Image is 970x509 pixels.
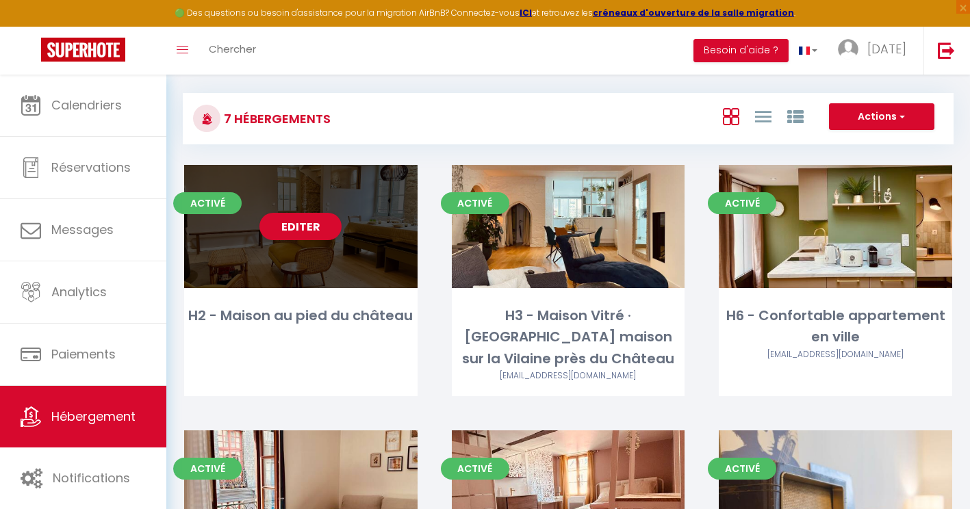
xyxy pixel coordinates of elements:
[199,27,266,75] a: Chercher
[708,458,776,480] span: Activé
[51,159,131,176] span: Réservations
[51,408,136,425] span: Hébergement
[11,5,52,47] button: Ouvrir le widget de chat LiveChat
[51,283,107,300] span: Analytics
[220,103,331,134] h3: 7 Hébergements
[209,42,256,56] span: Chercher
[452,369,685,382] div: Airbnb
[787,105,804,127] a: Vue par Groupe
[41,38,125,62] img: Super Booking
[452,305,685,369] div: H3 - Maison Vitré · [GEOGRAPHIC_DATA] maison sur la Vilaine près du Château
[693,39,789,62] button: Besoin d'aide ?
[867,40,906,57] span: [DATE]
[723,105,739,127] a: Vue en Box
[719,348,952,361] div: Airbnb
[53,469,130,486] span: Notifications
[51,96,122,114] span: Calendriers
[173,192,242,214] span: Activé
[173,458,242,480] span: Activé
[51,345,116,363] span: Paiements
[259,213,342,240] a: Editer
[184,305,418,326] div: H2 - Maison au pied du château
[441,192,509,214] span: Activé
[520,7,532,18] a: ICI
[441,458,509,480] span: Activé
[838,39,858,60] img: ...
[51,221,114,238] span: Messages
[829,103,934,131] button: Actions
[719,305,952,348] div: H6 - Confortable appartement en ville
[593,7,794,18] a: créneaux d'ouverture de la salle migration
[828,27,923,75] a: ... [DATE]
[755,105,771,127] a: Vue en Liste
[708,192,776,214] span: Activé
[938,42,955,59] img: logout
